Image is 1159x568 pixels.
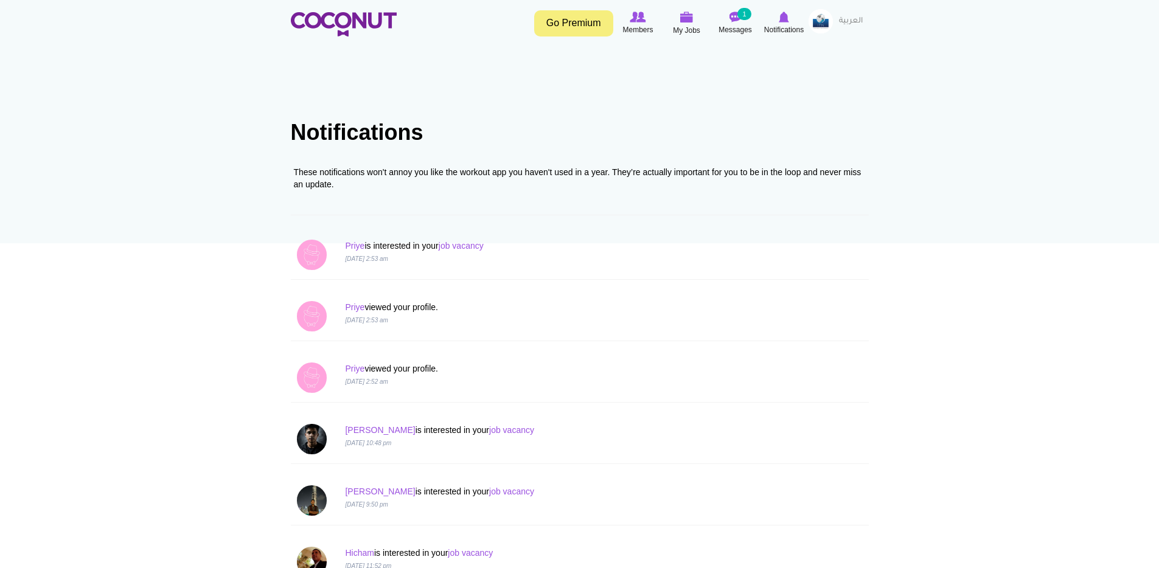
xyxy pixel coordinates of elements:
p: viewed your profile. [345,301,716,313]
a: Go Premium [534,10,613,36]
h1: Notifications [291,120,869,145]
span: Members [622,24,653,36]
p: is interested in your [345,485,716,497]
i: [DATE] 2:53 am [345,255,388,262]
a: Messages Messages 1 [711,9,760,37]
i: [DATE] 2:52 am [345,378,388,385]
i: [DATE] 10:48 pm [345,440,391,446]
a: Browse Members Members [614,9,663,37]
p: is interested in your [345,547,716,559]
a: Priye [345,302,364,312]
p: viewed your profile. [345,362,716,375]
i: [DATE] 2:53 am [345,317,388,324]
a: job vacancy [489,425,534,435]
a: job vacancy [439,241,484,251]
span: My Jobs [673,24,700,36]
p: is interested in your [345,424,716,436]
p: is interested in your [345,240,716,252]
small: 1 [737,8,751,20]
a: Hicham [345,548,374,558]
div: These notifications won't annoy you like the workout app you haven't used in a year. They’re actu... [294,166,866,190]
img: My Jobs [680,12,694,23]
img: Notifications [779,12,789,23]
a: Priye [345,364,364,373]
a: Notifications Notifications [760,9,809,37]
img: Browse Members [630,12,646,23]
span: Notifications [764,24,804,36]
img: Home [291,12,397,36]
a: العربية [833,9,869,33]
a: [PERSON_NAME] [345,487,415,496]
a: My Jobs My Jobs [663,9,711,38]
a: Priye [345,241,364,251]
a: job vacancy [448,548,493,558]
a: job vacancy [489,487,534,496]
img: Messages [729,12,742,23]
i: [DATE] 9:50 pm [345,501,388,508]
span: Messages [719,24,752,36]
a: [PERSON_NAME] [345,425,415,435]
